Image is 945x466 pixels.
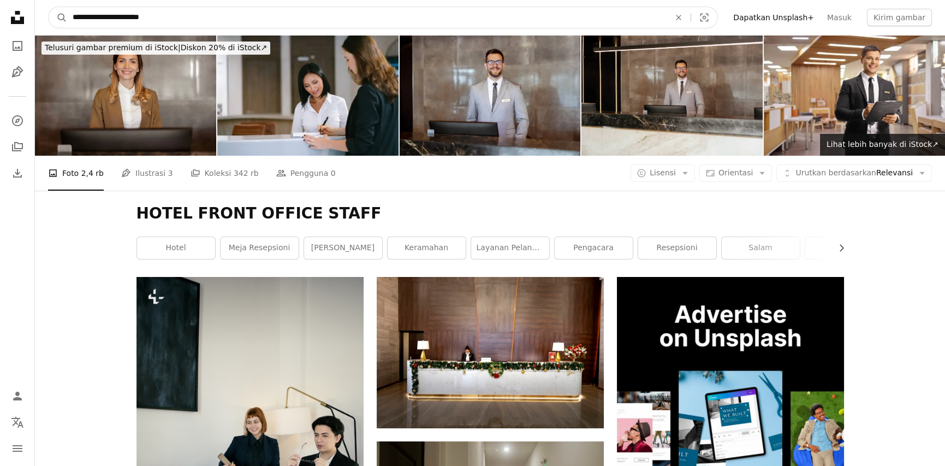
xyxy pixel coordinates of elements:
a: Pengacara [555,237,633,259]
img: Resepsionis Wanita Tersenyum Melihat Kamera [35,35,216,156]
a: Masuk/Daftar [7,385,28,407]
a: salam [722,237,800,259]
span: 342 rb [234,167,259,179]
img: Potret Resepsionis [581,35,763,156]
button: Pencarian di Unsplash [49,7,67,28]
img: Layanan Bergaya: Resepsionis Pria Bekerja di Meja Depan Hotel [400,35,581,156]
a: Check in [805,237,883,259]
span: Urutkan berdasarkan [795,168,876,177]
button: Hapus [667,7,691,28]
span: Telusuri gambar premium di iStock | [45,43,181,52]
div: Diskon 20% di iStock ↗ [41,42,270,55]
button: Menu [7,438,28,459]
span: 3 [168,167,173,179]
button: Kirim gambar [867,9,932,26]
a: Layanan Pelanggan [471,237,549,259]
a: Riwayat Pengunduhan [7,162,28,184]
button: Pencarian visual [691,7,717,28]
img: Resepsionis di lobi hotel memegang clipboard [764,35,945,156]
form: Temuka visual di seluruh situs [48,7,718,28]
span: 0 [331,167,336,179]
img: Potret penerimaan wanita muda yang ramah berdiri di belakang resepsionis di meja hotel dengan che... [217,35,399,156]
a: Dapatkan Unsplash+ [727,9,821,26]
a: [PERSON_NAME] [304,237,382,259]
h1: HOTEL FRONT OFFICE STAFF [136,204,844,223]
button: Urutkan berdasarkanRelevansi [776,164,932,182]
a: Ilustrasi 3 [121,156,173,191]
a: Masuk [821,9,858,26]
span: Orientasi [718,168,753,177]
button: Lisensi [631,164,695,182]
span: Lihat lebih banyak di iStock ↗ [827,140,938,149]
a: Profesional bisnis sedang bercakap-cakap di kantor yang santai. [136,443,364,452]
a: Pengguna 0 [276,156,336,191]
span: Lisensi [650,168,676,177]
a: Beranda — Unsplash [7,7,28,31]
a: Koleksi 342 rb [191,156,259,191]
span: Relevansi [795,168,913,179]
button: Orientasi [699,164,772,182]
a: Ilustrasi [7,61,28,83]
a: Telusuri gambar premium di iStock|Diskon 20% di iStock↗ [35,35,277,61]
a: meja resepsioni [221,237,299,259]
a: Jelajahi [7,110,28,132]
a: Koleksi [7,136,28,158]
a: hotel [137,237,215,259]
img: seorang wanita duduk di meja dengan laptop [377,277,604,428]
button: Bahasa [7,411,28,433]
a: Lihat lebih banyak di iStock↗ [820,134,945,156]
button: gulir daftar ke kanan [831,237,844,259]
a: Keramahan [388,237,466,259]
a: Resepsioni [638,237,716,259]
a: seorang wanita duduk di meja dengan laptop [377,347,604,357]
a: Foto [7,35,28,57]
